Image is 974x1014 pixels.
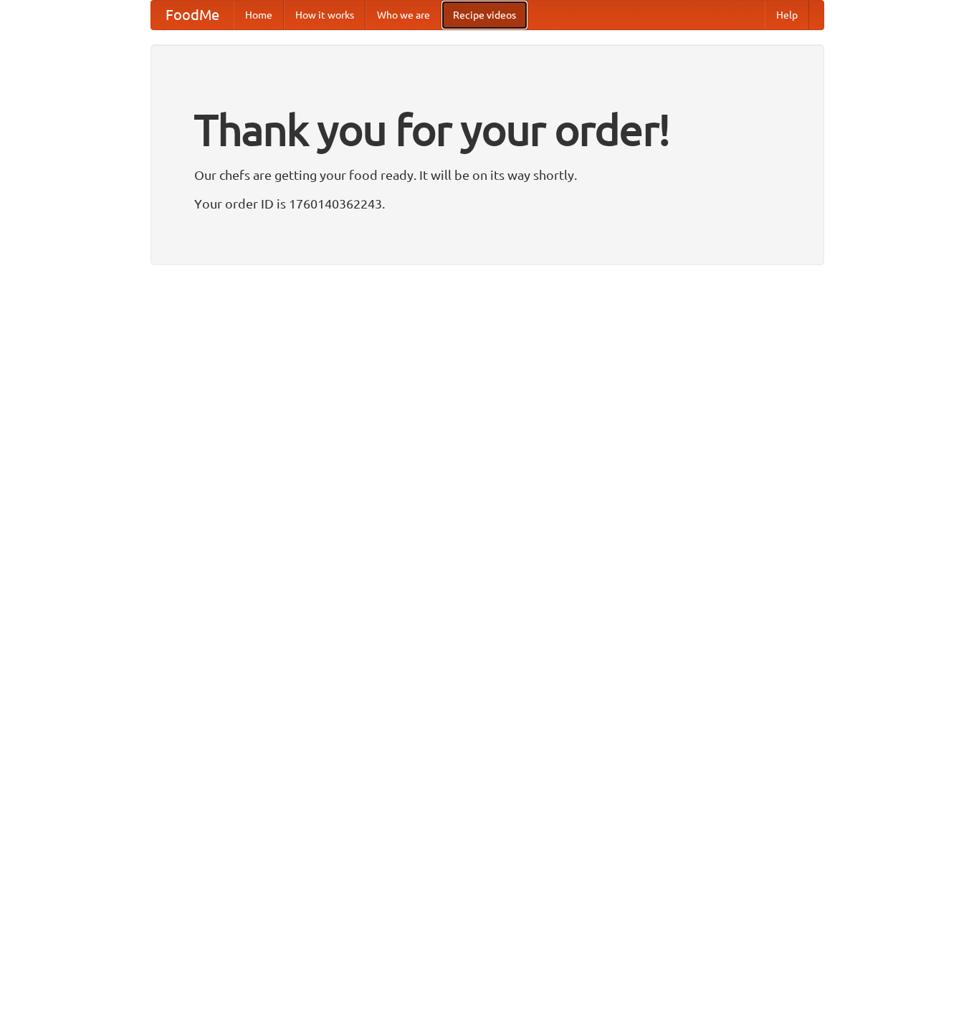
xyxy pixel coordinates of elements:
[194,164,780,186] p: Our chefs are getting your food ready. It will be on its way shortly.
[284,1,366,29] a: How it works
[366,1,441,29] a: Who we are
[234,1,284,29] a: Home
[441,1,527,29] a: Recipe videos
[194,95,780,164] h1: Thank you for your order!
[765,1,809,29] a: Help
[194,193,780,214] p: Your order ID is 1760140362243.
[151,1,234,29] a: FoodMe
